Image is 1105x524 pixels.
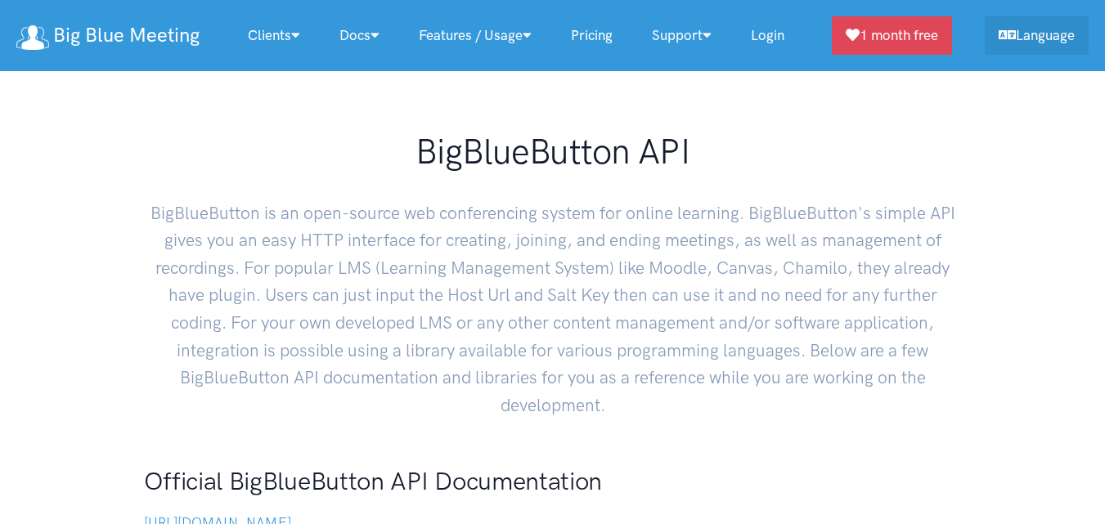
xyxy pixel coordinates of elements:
a: Big Blue Meeting [16,18,200,53]
a: Language [985,16,1089,55]
p: BigBlueButton is an open-source web conferencing system for online learning. BigBlueButton's simp... [144,186,962,419]
a: Docs [320,18,399,53]
a: 1 month free [832,16,952,55]
a: Pricing [551,18,632,53]
a: Clients [228,18,320,53]
a: Login [731,18,804,53]
a: Support [632,18,731,53]
img: logo [16,25,49,50]
h1: BigBlueButton API [144,131,962,173]
h2: Official BigBlueButton API Documentation [144,464,962,499]
a: Features / Usage [399,18,551,53]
